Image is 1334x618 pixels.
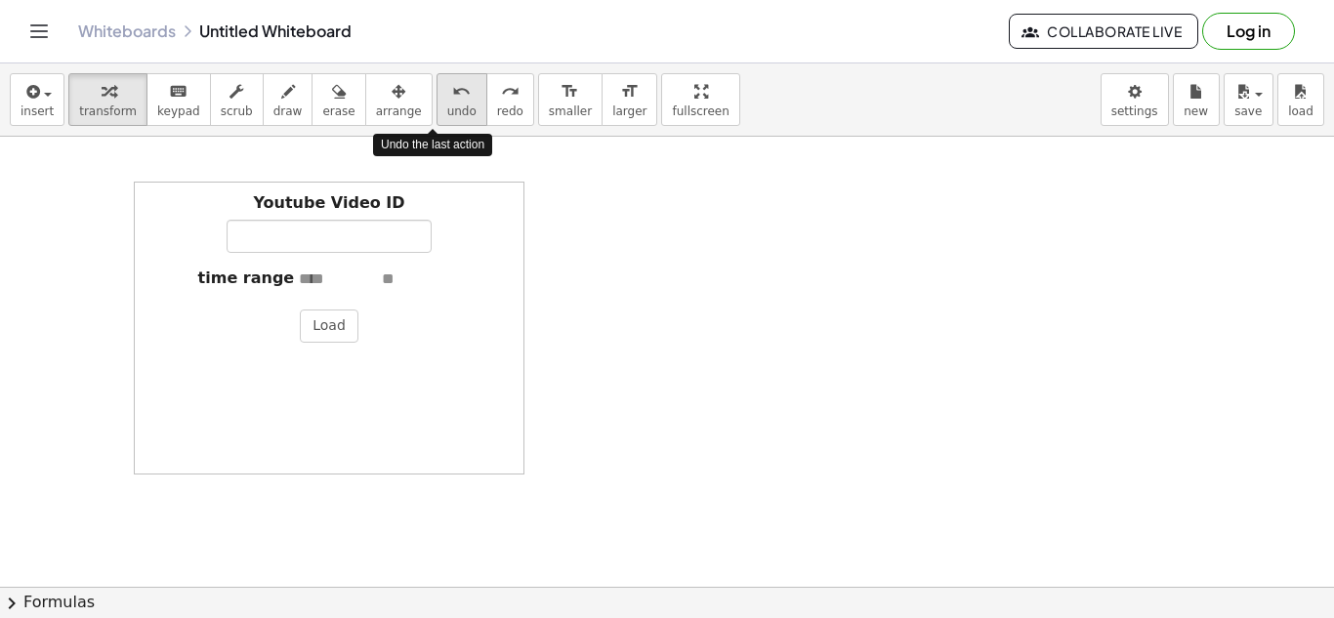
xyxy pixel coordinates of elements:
[549,104,592,118] span: smaller
[221,104,253,118] span: scrub
[376,104,422,118] span: arrange
[169,80,188,103] i: keyboard
[452,80,471,103] i: undo
[273,104,303,118] span: draw
[253,192,404,215] label: Youtube Video ID
[1184,104,1208,118] span: new
[1025,22,1182,40] span: Collaborate Live
[312,73,365,126] button: erase
[538,73,603,126] button: format_sizesmaller
[620,80,639,103] i: format_size
[78,21,176,41] a: Whiteboards
[157,104,200,118] span: keypad
[1173,73,1220,126] button: new
[612,104,646,118] span: larger
[1234,104,1262,118] span: save
[501,80,520,103] i: redo
[1277,73,1324,126] button: load
[486,73,534,126] button: redoredo
[1224,73,1273,126] button: save
[1288,104,1313,118] span: load
[322,104,354,118] span: erase
[1009,14,1198,49] button: Collaborate Live
[210,73,264,126] button: scrub
[437,73,487,126] button: undoundo
[497,104,523,118] span: redo
[68,73,147,126] button: transform
[447,104,477,118] span: undo
[661,73,739,126] button: fullscreen
[10,73,64,126] button: insert
[146,73,211,126] button: keyboardkeypad
[263,73,313,126] button: draw
[23,16,55,47] button: Toggle navigation
[198,268,295,290] label: time range
[602,73,657,126] button: format_sizelarger
[79,104,137,118] span: transform
[21,104,54,118] span: insert
[365,73,433,126] button: arrange
[300,309,358,343] button: Load
[561,80,579,103] i: format_size
[1111,104,1158,118] span: settings
[1202,13,1295,50] button: Log in
[373,134,492,156] div: Undo the last action
[1101,73,1169,126] button: settings
[672,104,729,118] span: fullscreen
